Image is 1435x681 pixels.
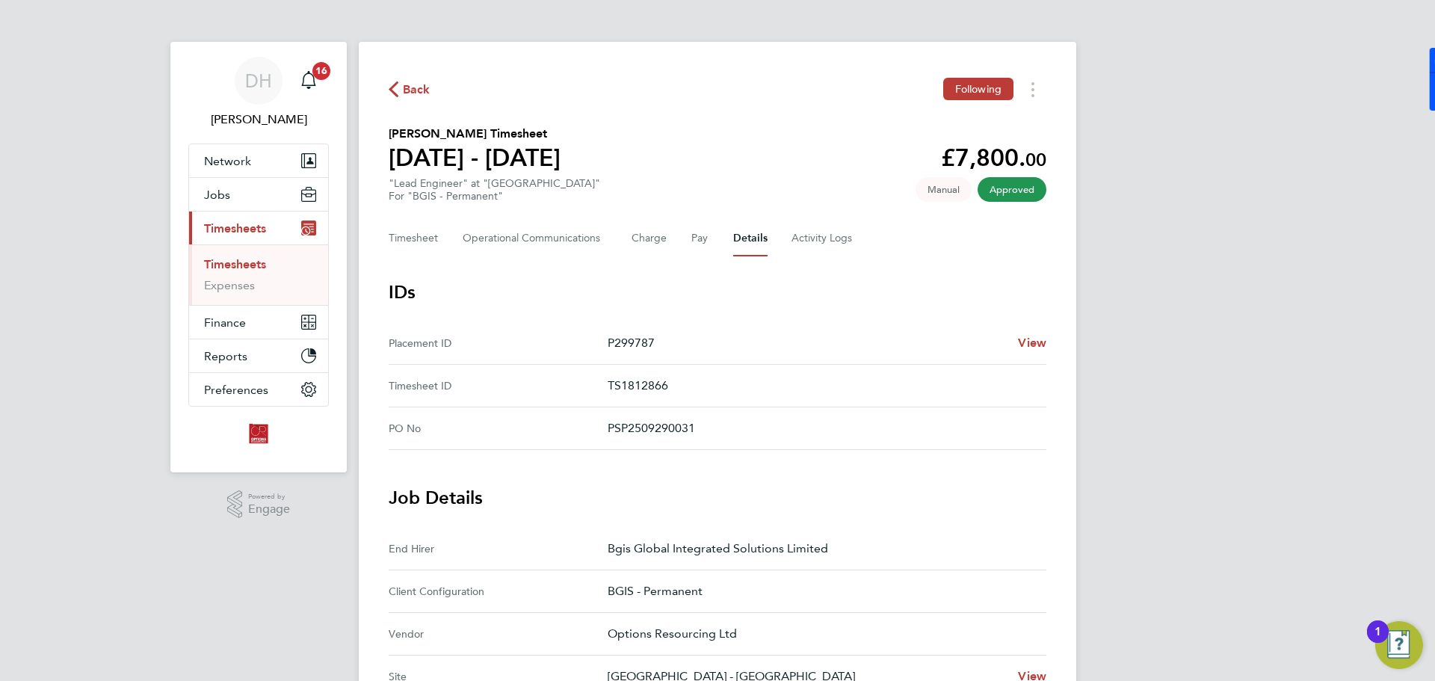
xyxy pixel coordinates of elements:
[1019,78,1046,101] button: Timesheets Menu
[245,71,272,90] span: DH
[608,540,1034,558] p: Bgis Global Integrated Solutions Limited
[389,582,608,600] div: Client Configuration
[188,422,329,446] a: Go to home page
[189,339,328,372] button: Reports
[1018,336,1046,350] span: View
[403,81,430,99] span: Back
[189,144,328,177] button: Network
[248,503,290,516] span: Engage
[389,334,608,352] div: Placement ID
[463,221,608,256] button: Operational Communications
[247,422,271,446] img: optionsresourcing-logo-retina.png
[608,377,1034,395] p: TS1812866
[1374,632,1381,651] div: 1
[943,78,1013,100] button: Following
[1025,149,1046,170] span: 00
[389,377,608,395] div: Timesheet ID
[188,111,329,129] span: Daniel Hobbs
[978,177,1046,202] span: This timesheet has been approved.
[733,221,768,256] button: Details
[1018,334,1046,352] a: View
[389,190,600,203] div: For "BGIS - Permanent"
[389,125,561,143] h2: [PERSON_NAME] Timesheet
[189,373,328,406] button: Preferences
[188,57,329,129] a: DH[PERSON_NAME]
[791,221,854,256] button: Activity Logs
[608,419,1034,437] p: PSP2509290031
[204,188,230,202] span: Jobs
[294,57,324,105] a: 16
[389,280,1046,304] h3: IDs
[389,625,608,643] div: Vendor
[204,257,266,271] a: Timesheets
[1375,621,1423,669] button: Open Resource Center, 1 new notification
[389,80,430,99] button: Back
[227,490,291,519] a: Powered byEngage
[189,244,328,305] div: Timesheets
[204,221,266,235] span: Timesheets
[389,221,439,256] button: Timesheet
[204,349,247,363] span: Reports
[248,490,290,503] span: Powered by
[204,383,268,397] span: Preferences
[389,177,600,203] div: "Lead Engineer" at "[GEOGRAPHIC_DATA]"
[955,82,1002,96] span: Following
[608,334,1006,352] p: P299787
[389,143,561,173] h1: [DATE] - [DATE]
[170,42,347,472] nav: Main navigation
[204,154,251,168] span: Network
[389,419,608,437] div: PO No
[691,221,709,256] button: Pay
[389,540,608,558] div: End Hirer
[189,178,328,211] button: Jobs
[608,625,1034,643] p: Options Resourcing Ltd
[389,486,1046,510] h3: Job Details
[632,221,667,256] button: Charge
[189,306,328,339] button: Finance
[189,212,328,244] button: Timesheets
[204,278,255,292] a: Expenses
[312,62,330,80] span: 16
[941,144,1046,172] app-decimal: £7,800.
[916,177,972,202] span: This timesheet was manually created.
[608,582,1034,600] p: BGIS - Permanent
[204,315,246,330] span: Finance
